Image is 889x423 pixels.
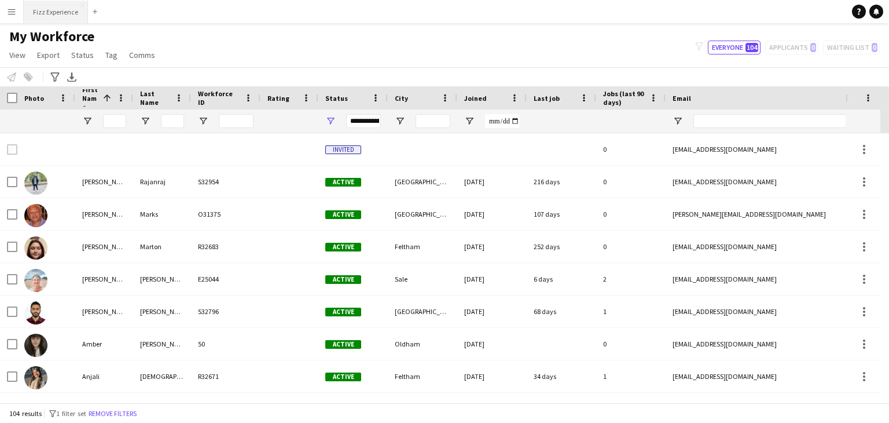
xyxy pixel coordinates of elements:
[24,94,44,103] span: Photo
[191,166,260,198] div: S32954
[325,373,361,381] span: Active
[485,114,520,128] input: Joined Filter Input
[457,263,527,295] div: [DATE]
[527,360,596,392] div: 34 days
[325,94,348,103] span: Status
[457,198,527,230] div: [DATE]
[71,50,94,60] span: Status
[388,166,457,198] div: [GEOGRAPHIC_DATA]
[24,204,47,227] img: Alan Marks
[24,269,47,292] img: Alison Garvey
[86,407,139,420] button: Remove filters
[416,114,450,128] input: City Filter Input
[5,48,30,63] a: View
[325,178,361,187] span: Active
[82,116,93,126] button: Open Filter Menu
[191,263,260,295] div: E25044
[219,114,254,128] input: Workforce ID Filter Input
[191,360,260,392] div: R32671
[9,28,94,45] span: My Workforce
[67,48,98,63] a: Status
[388,198,457,230] div: [GEOGRAPHIC_DATA]
[325,210,361,219] span: Active
[103,114,126,128] input: First Name Filter Input
[596,328,666,360] div: 0
[745,43,758,52] span: 104
[75,231,133,262] div: [PERSON_NAME]
[129,50,155,60] span: Comms
[48,70,62,84] app-action-btn: Advanced filters
[527,198,596,230] div: 107 days
[464,94,487,103] span: Joined
[161,114,184,128] input: Last Name Filter Input
[133,328,191,360] div: [PERSON_NAME]
[133,263,191,295] div: [PERSON_NAME]
[267,94,289,103] span: Rating
[24,172,47,195] img: Abishek Rajanraj
[596,360,666,392] div: 1
[75,198,133,230] div: [PERSON_NAME]
[388,231,457,262] div: Feltham
[457,231,527,262] div: [DATE]
[133,231,191,262] div: Marton
[198,89,240,107] span: Workforce ID
[140,89,170,107] span: Last Name
[140,116,150,126] button: Open Filter Menu
[198,116,208,126] button: Open Filter Menu
[24,1,88,23] button: Fizz Experience
[191,198,260,230] div: O31375
[708,41,761,54] button: Everyone104
[596,198,666,230] div: 0
[133,198,191,230] div: Marks
[82,85,98,111] span: First Name
[56,409,86,418] span: 1 filter set
[457,296,527,327] div: [DATE]
[388,328,457,360] div: Oldham
[673,116,683,126] button: Open Filter Menu
[65,70,79,84] app-action-btn: Export XLSX
[325,340,361,349] span: Active
[596,263,666,295] div: 2
[75,296,133,327] div: [PERSON_NAME]
[325,308,361,316] span: Active
[596,166,666,198] div: 0
[75,328,133,360] div: Amber
[133,296,191,327] div: [PERSON_NAME]
[75,166,133,198] div: [PERSON_NAME]
[124,48,160,63] a: Comms
[527,166,596,198] div: 216 days
[191,296,260,327] div: S32796
[395,116,405,126] button: Open Filter Menu
[527,263,596,295] div: 6 days
[325,145,361,154] span: Invited
[133,360,191,392] div: [DEMOGRAPHIC_DATA] Villamer
[457,360,527,392] div: [DATE]
[596,231,666,262] div: 0
[603,89,645,107] span: Jobs (last 90 days)
[9,50,25,60] span: View
[673,94,691,103] span: Email
[7,144,17,155] input: Row Selection is disabled for this row (unchecked)
[24,334,47,357] img: Amber Brooks
[534,94,560,103] span: Last job
[101,48,122,63] a: Tag
[527,296,596,327] div: 68 days
[24,301,47,324] img: Alpesh Kerai
[596,296,666,327] div: 1
[191,328,260,360] div: 50
[388,263,457,295] div: Sale
[464,116,475,126] button: Open Filter Menu
[325,243,361,251] span: Active
[24,236,47,260] img: Alexandra Marton
[325,275,361,284] span: Active
[75,360,133,392] div: Anjali
[596,133,666,165] div: 0
[395,94,408,103] span: City
[527,231,596,262] div: 252 days
[24,366,47,389] img: Anjali Hinduja Villamer
[37,50,60,60] span: Export
[133,166,191,198] div: Rajanraj
[32,48,64,63] a: Export
[191,231,260,262] div: R32683
[75,263,133,295] div: [PERSON_NAME]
